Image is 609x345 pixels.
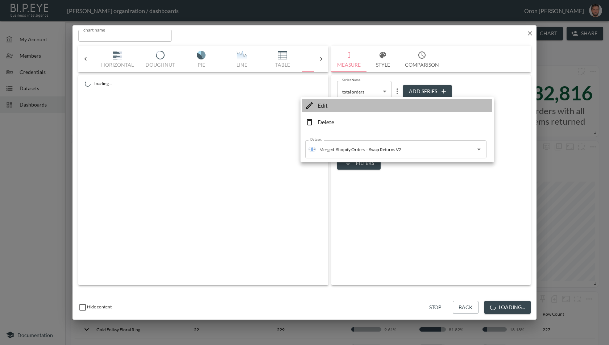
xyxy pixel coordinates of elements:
p: Edit [318,101,328,110]
p: Merged [319,146,334,153]
label: Dataset [310,137,322,142]
img: inner join icon [308,146,316,153]
button: Open [474,144,484,154]
input: Select dataset [334,144,463,155]
p: Delete [318,118,334,126]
